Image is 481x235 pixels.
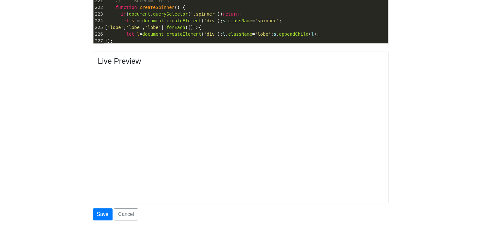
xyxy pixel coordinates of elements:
span: = [252,18,255,23]
span: 'lobe' [126,25,142,30]
span: return [223,11,239,17]
div: 223 [93,11,104,18]
span: ( . ( )) ; [105,11,242,17]
div: 222 [93,4,104,11]
span: l [311,32,314,37]
span: createElement [166,18,201,23]
span: let [121,18,129,23]
span: [ , , ]. (() { [105,25,202,30]
div: 225 [93,24,104,31]
span: className [228,32,252,37]
span: className [228,18,252,23]
span: => [193,25,199,30]
span: appendChild [279,32,309,37]
span: querySelector [153,11,188,17]
span: let [126,32,134,37]
span: '.spinner' [190,11,217,17]
span: 'spinner' [255,18,279,23]
span: l [137,32,140,37]
a: Cancel [114,208,138,220]
span: s [274,32,276,37]
div: 226 [93,31,104,38]
div: 227 [93,38,104,44]
span: . ( ); . ; [105,18,282,23]
span: 'lobe' [145,25,161,30]
span: 'div' [204,32,217,37]
span: = [252,32,255,37]
div: 224 [93,18,104,24]
span: document [142,18,164,23]
span: () { [105,5,185,10]
span: s [132,18,134,23]
span: = [140,32,142,37]
span: document [129,11,150,17]
span: 'lobe' [255,32,271,37]
h4: Live Preview [98,57,383,66]
span: document [142,32,164,37]
span: createElement [166,32,201,37]
span: }); [105,38,113,43]
span: 'lobe' [107,25,124,30]
span: s [223,18,225,23]
button: Save [93,208,113,220]
span: l [223,32,225,37]
span: = [137,18,140,23]
span: 'div' [204,18,217,23]
span: function [115,5,137,10]
span: if [121,11,126,17]
span: createSpinner [140,5,175,10]
span: . ( ); . ; . ( ); [105,32,320,37]
span: forEach [166,25,185,30]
